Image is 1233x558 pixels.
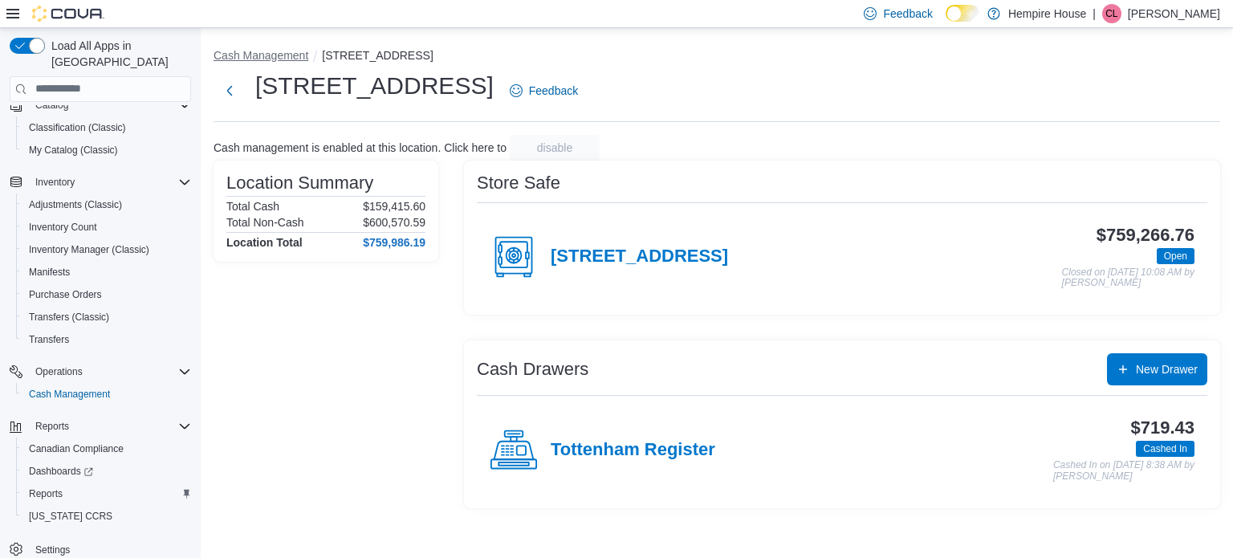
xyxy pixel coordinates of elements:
span: Catalog [29,96,191,115]
span: Canadian Compliance [29,442,124,455]
a: Dashboards [22,462,100,481]
span: Inventory [29,173,191,192]
span: Inventory Manager (Classic) [29,243,149,256]
a: Transfers (Classic) [22,308,116,327]
h4: Tottenham Register [551,440,715,461]
button: Catalog [3,94,197,116]
span: New Drawer [1136,361,1198,377]
p: Hempire House [1008,4,1086,23]
button: Classification (Classic) [16,116,197,139]
span: Reports [29,417,191,436]
a: Feedback [503,75,584,107]
span: Adjustments (Classic) [29,198,122,211]
span: Dashboards [29,465,93,478]
span: Reports [22,484,191,503]
button: Reports [3,415,197,438]
button: Inventory Manager (Classic) [16,238,197,261]
span: Canadian Compliance [22,439,191,458]
button: [US_STATE] CCRS [16,505,197,527]
span: Open [1164,249,1187,263]
a: Cash Management [22,385,116,404]
h4: $759,986.19 [363,236,425,249]
span: Transfers [29,333,69,346]
span: Adjustments (Classic) [22,195,191,214]
p: Closed on [DATE] 10:08 AM by [PERSON_NAME] [1062,267,1194,289]
span: Inventory Count [22,218,191,237]
button: Transfers [16,328,197,351]
span: Inventory Count [29,221,97,234]
input: Dark Mode [946,5,979,22]
span: Washington CCRS [22,507,191,526]
p: | [1093,4,1096,23]
a: Classification (Classic) [22,118,132,137]
button: New Drawer [1107,353,1207,385]
h1: [STREET_ADDRESS] [255,70,494,102]
span: Manifests [22,263,191,282]
button: Canadian Compliance [16,438,197,460]
span: My Catalog (Classic) [22,141,191,160]
span: Cash Management [29,388,110,401]
button: Inventory Count [16,216,197,238]
span: Cashed In [1143,442,1187,456]
button: disable [510,135,600,161]
button: Next [214,75,246,107]
span: Feedback [529,83,578,99]
span: Purchase Orders [29,288,102,301]
a: Manifests [22,263,76,282]
span: Classification (Classic) [29,121,126,134]
h3: Store Safe [477,173,560,193]
button: Cash Management [214,49,308,62]
nav: An example of EuiBreadcrumbs [214,47,1220,67]
img: Cova [32,6,104,22]
button: Transfers (Classic) [16,306,197,328]
span: Transfers (Classic) [29,311,109,324]
p: [PERSON_NAME] [1128,4,1220,23]
a: [US_STATE] CCRS [22,507,119,526]
a: Reports [22,484,69,503]
button: [STREET_ADDRESS] [322,49,433,62]
a: Inventory Count [22,218,104,237]
span: Classification (Classic) [22,118,191,137]
span: Cashed In [1136,441,1194,457]
div: Chris Lochan [1102,4,1121,23]
p: Cashed In on [DATE] 8:38 AM by [PERSON_NAME] [1053,460,1194,482]
button: Inventory [3,171,197,193]
span: [US_STATE] CCRS [29,510,112,523]
h3: Location Summary [226,173,373,193]
h3: $759,266.76 [1097,226,1194,245]
span: Operations [35,365,83,378]
a: Purchase Orders [22,285,108,304]
span: Dashboards [22,462,191,481]
button: Catalog [29,96,75,115]
h6: Total Cash [226,200,279,213]
span: Cash Management [22,385,191,404]
span: Open [1157,248,1194,264]
button: Cash Management [16,383,197,405]
span: Inventory Manager (Classic) [22,240,191,259]
span: Load All Apps in [GEOGRAPHIC_DATA] [45,38,191,70]
button: Operations [3,360,197,383]
a: Canadian Compliance [22,439,130,458]
p: Cash management is enabled at this location. Click here to [214,141,507,154]
h6: Total Non-Cash [226,216,304,229]
button: Manifests [16,261,197,283]
span: My Catalog (Classic) [29,144,118,157]
button: Purchase Orders [16,283,197,306]
h4: [STREET_ADDRESS] [551,246,728,267]
span: disable [537,140,572,156]
span: Transfers [22,330,191,349]
h3: Cash Drawers [477,360,588,379]
button: Reports [29,417,75,436]
button: My Catalog (Classic) [16,139,197,161]
p: $600,570.59 [363,216,425,229]
span: Reports [35,420,69,433]
span: Settings [35,544,70,556]
span: Transfers (Classic) [22,308,191,327]
span: Operations [29,362,191,381]
h4: Location Total [226,236,303,249]
a: Adjustments (Classic) [22,195,128,214]
a: Inventory Manager (Classic) [22,240,156,259]
button: Reports [16,483,197,505]
span: Manifests [29,266,70,279]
